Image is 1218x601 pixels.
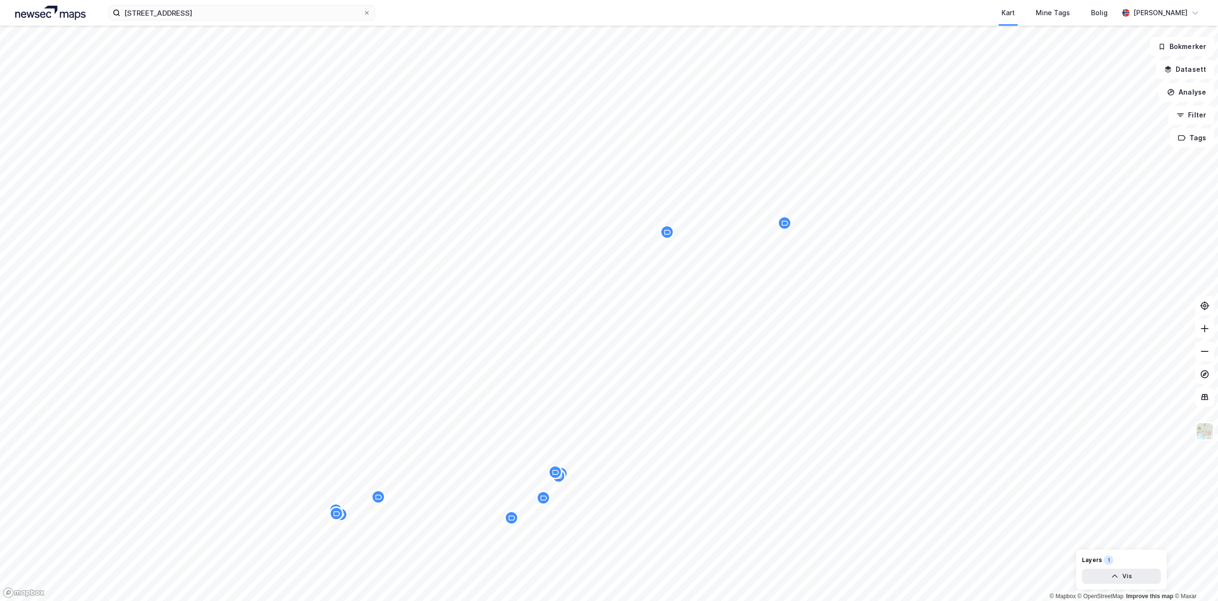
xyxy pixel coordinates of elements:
div: Kart [1002,7,1015,19]
div: Layers [1082,556,1102,564]
div: Map marker [329,506,344,521]
iframe: Chat Widget [1170,555,1218,601]
img: Z [1196,422,1214,440]
button: Tags [1170,128,1214,147]
div: Map marker [370,489,384,504]
div: Map marker [371,490,385,504]
div: Bolig [1091,7,1108,19]
div: Map marker [504,511,519,525]
a: Mapbox [1050,593,1076,600]
div: Kontrollprogram for chat [1170,555,1218,601]
div: Map marker [777,216,792,230]
button: Filter [1169,106,1214,125]
div: Map marker [548,465,562,479]
img: logo.a4113a55bc3d86da70a041830d287a7e.svg [15,6,86,20]
div: Mine Tags [1036,7,1070,19]
button: Analyse [1159,83,1214,102]
div: [PERSON_NAME] [1133,7,1188,19]
div: Map marker [329,503,343,517]
button: Datasett [1156,60,1214,79]
a: Improve this map [1126,593,1173,600]
a: OpenStreetMap [1078,593,1124,600]
input: Søk på adresse, matrikkel, gårdeiere, leietakere eller personer [120,6,363,20]
div: 1 [1104,555,1113,565]
button: Vis [1082,569,1161,584]
div: Map marker [536,491,550,505]
a: Mapbox homepage [3,587,45,598]
div: Map marker [660,225,674,239]
button: Bokmerker [1150,37,1214,56]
